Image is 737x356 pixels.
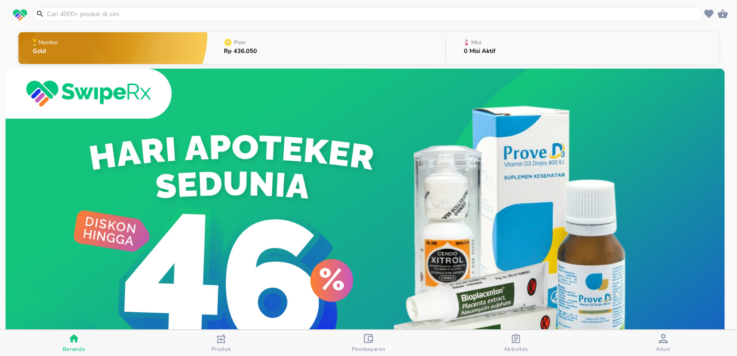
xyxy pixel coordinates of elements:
[590,330,737,356] button: Akun
[147,330,295,356] button: Produk
[656,345,671,353] span: Akun
[464,48,496,54] p: 0 Misi Aktif
[442,330,590,356] button: Aktivitas
[18,30,207,66] button: MemberGold
[33,48,60,54] p: Gold
[224,48,257,54] p: Rp 436.050
[13,9,27,21] img: logo_swiperx_s.bd005f3b.svg
[63,345,85,353] span: Beranda
[295,330,442,356] button: Pembayaran
[234,40,246,45] p: Poin
[471,40,481,45] p: Misi
[38,40,58,45] p: Member
[207,30,445,66] button: PoinRp 436.050
[46,9,700,19] input: Cari 4000+ produk di sini
[211,345,231,353] span: Produk
[504,345,528,353] span: Aktivitas
[352,345,386,353] span: Pembayaran
[446,30,719,66] button: Misi0 Misi Aktif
